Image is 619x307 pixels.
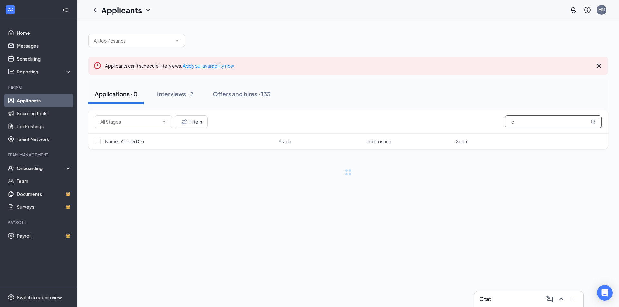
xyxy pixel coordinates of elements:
[17,294,62,301] div: Switch to admin view
[8,220,71,225] div: Payroll
[91,6,99,14] svg: ChevronLeft
[479,295,491,302] h3: Chat
[101,5,142,15] h1: Applicants
[174,38,180,43] svg: ChevronDown
[17,52,72,65] a: Scheduling
[144,6,152,14] svg: ChevronDown
[17,68,72,75] div: Reporting
[17,107,72,120] a: Sourcing Tools
[556,294,566,304] button: ChevronUp
[595,62,603,70] svg: Cross
[591,119,596,124] svg: MagnifyingGlass
[17,187,72,200] a: DocumentsCrown
[8,84,71,90] div: Hiring
[505,115,602,128] input: Search in applications
[279,138,291,145] span: Stage
[183,63,234,69] a: Add your availability now
[557,295,565,303] svg: ChevronUp
[456,138,469,145] span: Score
[8,294,14,301] svg: Settings
[100,118,159,125] input: All Stages
[17,229,72,242] a: PayrollCrown
[8,68,14,75] svg: Analysis
[569,6,577,14] svg: Notifications
[17,200,72,213] a: SurveysCrown
[62,7,69,13] svg: Collapse
[17,133,72,146] a: Talent Network
[17,26,72,39] a: Home
[8,165,14,171] svg: UserCheck
[105,63,234,69] span: Applicants can't schedule interviews.
[568,294,578,304] button: Minimize
[180,118,188,126] svg: Filter
[17,94,72,107] a: Applicants
[8,152,71,158] div: Team Management
[17,165,66,171] div: Onboarding
[584,6,591,14] svg: QuestionInfo
[546,295,554,303] svg: ComposeMessage
[17,175,72,187] a: Team
[7,6,14,13] svg: WorkstreamLogo
[95,90,138,98] div: Applications · 0
[597,285,613,301] div: Open Intercom Messenger
[162,119,167,124] svg: ChevronDown
[17,120,72,133] a: Job Postings
[545,294,555,304] button: ComposeMessage
[175,115,208,128] button: Filter Filters
[93,62,101,70] svg: Error
[213,90,270,98] div: Offers and hires · 133
[17,39,72,52] a: Messages
[105,138,144,145] span: Name · Applied On
[157,90,193,98] div: Interviews · 2
[569,295,577,303] svg: Minimize
[367,138,391,145] span: Job posting
[598,7,605,13] div: MM
[94,37,172,44] input: All Job Postings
